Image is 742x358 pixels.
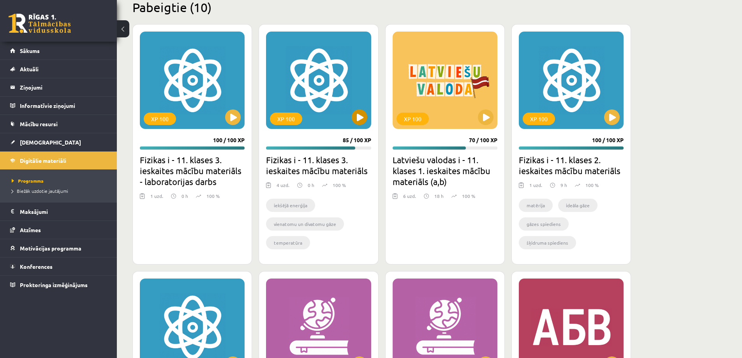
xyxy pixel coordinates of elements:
[266,154,371,176] h2: Fizikas i - 11. klases 3. ieskaites mācību materiāls
[20,157,66,164] span: Digitālie materiāli
[12,177,109,184] a: Programma
[10,276,107,294] a: Proktoringa izmēģinājums
[12,178,44,184] span: Programma
[333,182,346,189] p: 100 %
[277,182,289,193] div: 4 uzd.
[10,97,107,115] a: Informatīvie ziņojumi
[308,182,314,189] p: 0 h
[12,187,109,194] a: Biežāk uzdotie jautājumi
[519,236,576,249] li: šķidruma spiediens
[20,245,81,252] span: Motivācijas programma
[523,113,555,125] div: XP 100
[20,120,58,127] span: Mācību resursi
[560,182,567,189] p: 9 h
[10,203,107,220] a: Maksājumi
[206,192,220,199] p: 100 %
[12,188,68,194] span: Biežāk uzdotie jautājumi
[182,192,188,199] p: 0 h
[266,217,344,231] li: vienatomu un divatomu gāze
[10,239,107,257] a: Motivācijas programma
[393,154,497,187] h2: Latviešu valodas i - 11. klases 1. ieskaites mācību materiāls (a,b)
[519,154,624,176] h2: Fizikas i - 11. klases 2. ieskaites mācību materiāls
[519,199,553,212] li: matērija
[397,113,429,125] div: XP 100
[462,192,475,199] p: 100 %
[9,14,71,33] a: Rīgas 1. Tālmācības vidusskola
[266,199,315,212] li: iekšējā enerģija
[585,182,599,189] p: 100 %
[144,113,176,125] div: XP 100
[10,221,107,239] a: Atzīmes
[434,192,444,199] p: 18 h
[150,192,163,204] div: 1 uzd.
[10,152,107,169] a: Digitālie materiāli
[10,257,107,275] a: Konferences
[20,263,53,270] span: Konferences
[529,182,542,193] div: 1 uzd.
[20,281,88,288] span: Proktoringa izmēģinājums
[558,199,597,212] li: ideāla gāze
[266,236,310,249] li: temperatūra
[10,133,107,151] a: [DEMOGRAPHIC_DATA]
[20,226,41,233] span: Atzīmes
[20,139,81,146] span: [DEMOGRAPHIC_DATA]
[10,42,107,60] a: Sākums
[10,60,107,78] a: Aktuāli
[140,154,245,187] h2: Fizikas i - 11. klases 3. ieskaites mācību materiāls - laboratorijas darbs
[270,113,302,125] div: XP 100
[519,217,569,231] li: gāzes spiediens
[20,65,39,72] span: Aktuāli
[10,78,107,96] a: Ziņojumi
[20,97,107,115] legend: Informatīvie ziņojumi
[20,47,40,54] span: Sākums
[20,203,107,220] legend: Maksājumi
[10,115,107,133] a: Mācību resursi
[403,192,416,204] div: 6 uzd.
[20,78,107,96] legend: Ziņojumi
